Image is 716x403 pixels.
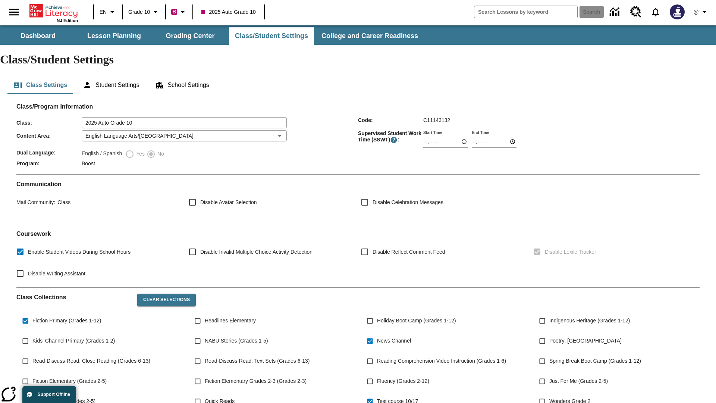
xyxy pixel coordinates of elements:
[605,2,626,22] a: Data Center
[137,294,196,306] button: Clear Selections
[16,150,82,156] span: Dual Language :
[29,3,78,18] a: Home
[377,357,506,365] span: Reading Comprehension Video Instruction (Grades 1-6)
[693,8,698,16] span: @
[549,337,622,345] span: Poetry: [GEOGRAPHIC_DATA]
[315,27,424,45] button: College and Career Readiness
[16,181,700,218] div: Communication
[7,76,73,94] button: Class Settings
[16,103,700,110] h2: Class/Program Information
[16,230,700,237] h2: Course work
[57,18,78,23] span: NJ Edition
[205,317,256,325] span: Headlines Elementary
[205,377,307,385] span: Fiction Elementary Grades 2-3 (Grades 2-3)
[201,8,255,16] span: 2025 Auto Grade 10
[77,76,145,94] button: Student Settings
[229,27,314,45] button: Class/Student Settings
[156,150,164,158] span: No
[670,4,685,19] img: Avatar
[626,2,646,22] a: Resource Center, Will open in new tab
[549,377,608,385] span: Just For Me (Grades 2-5)
[168,5,190,19] button: Boost Class color is violet red. Change class color
[100,8,107,16] span: EN
[77,27,151,45] button: Lesson Planning
[373,199,443,206] span: Disable Celebration Messages
[128,8,150,16] span: Grade 10
[29,3,78,23] div: Home
[7,76,709,94] div: Class/Student Settings
[474,6,577,18] input: search field
[32,317,101,325] span: Fiction Primary (Grades 1-12)
[16,133,82,139] span: Content Area :
[358,130,423,144] span: Supervised Student Work Time (SSWT) :
[205,357,310,365] span: Read-Discuss-Read: Text Sets (Grades 6-13)
[16,181,700,188] h2: Communication
[689,5,713,19] button: Profile/Settings
[200,199,257,206] span: Disable Avatar Selection
[16,230,700,281] div: Coursework
[96,5,120,19] button: Language: EN, Select a language
[205,337,268,345] span: NABU Stories (Grades 1-5)
[549,357,641,365] span: Spring Break Boot Camp (Grades 1-12)
[32,337,115,345] span: Kids' Channel Primary (Grades 1-2)
[646,2,665,22] a: Notifications
[55,199,70,205] span: Class
[423,129,442,135] label: Start Time
[38,392,70,397] span: Support Offline
[134,150,145,158] span: Yes
[373,248,445,256] span: Disable Reflect Comment Feed
[149,76,215,94] button: School Settings
[1,27,75,45] button: Dashboard
[16,199,55,205] span: Mail Community :
[32,377,107,385] span: Fiction Elementary (Grades 2-5)
[125,5,163,19] button: Grade: Grade 10, Select a grade
[545,248,596,256] span: Disable Lexile Tracker
[28,270,85,278] span: Disable Writing Assistant
[472,129,489,135] label: End Time
[172,7,176,16] span: B
[32,357,150,365] span: Read-Discuss-Read: Close Reading (Grades 6-13)
[377,317,456,325] span: Holiday Boot Camp (Grades 1-12)
[358,117,423,123] span: Code :
[3,1,25,23] button: Open side menu
[377,337,411,345] span: News Channel
[82,130,287,141] div: English Language Arts/[GEOGRAPHIC_DATA]
[22,386,76,403] button: Support Offline
[82,150,122,159] label: English / Spanish
[28,248,131,256] span: Enable Student Videos During School Hours
[549,317,630,325] span: Indigenous Heritage (Grades 1-12)
[16,160,82,166] span: Program :
[82,117,287,128] input: Class
[200,248,313,256] span: Disable Invalid Multiple Choice Activity Detection
[16,120,82,126] span: Class :
[665,2,689,22] button: Select a new avatar
[82,160,95,166] span: Boost
[423,117,450,123] span: C11143132
[153,27,227,45] button: Grading Center
[390,136,398,144] button: Supervised Student Work Time is the timeframe when students can take LevelSet and when lessons ar...
[377,377,429,385] span: Fluency (Grades 2-12)
[16,294,131,301] h2: Class Collections
[16,110,700,168] div: Class/Program Information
